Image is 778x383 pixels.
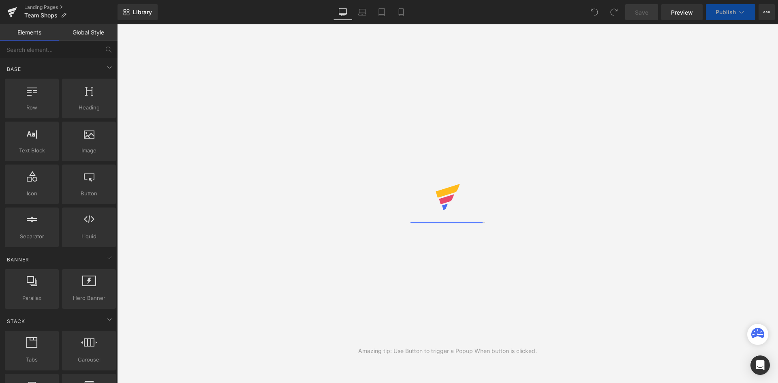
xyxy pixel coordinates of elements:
span: Button [64,189,113,198]
button: More [759,4,775,20]
a: Tablet [372,4,391,20]
span: Tabs [7,355,56,364]
a: New Library [118,4,158,20]
a: Landing Pages [24,4,118,11]
a: Desktop [333,4,353,20]
span: Carousel [64,355,113,364]
span: Banner [6,256,30,263]
span: Text Block [7,146,56,155]
span: Base [6,65,22,73]
a: Global Style [59,24,118,41]
span: Hero Banner [64,294,113,302]
span: Team Shops [24,12,58,19]
span: Library [133,9,152,16]
div: Amazing tip: Use Button to trigger a Popup When button is clicked. [358,347,537,355]
button: Publish [706,4,755,20]
span: Row [7,103,56,112]
span: Separator [7,232,56,241]
span: Stack [6,317,26,325]
button: Redo [606,4,622,20]
button: Undo [586,4,603,20]
a: Preview [661,4,703,20]
div: Open Intercom Messenger [750,355,770,375]
span: Save [635,8,648,17]
span: Liquid [64,232,113,241]
span: Publish [716,9,736,15]
a: Mobile [391,4,411,20]
span: Preview [671,8,693,17]
span: Icon [7,189,56,198]
span: Image [64,146,113,155]
a: Laptop [353,4,372,20]
span: Parallax [7,294,56,302]
span: Heading [64,103,113,112]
